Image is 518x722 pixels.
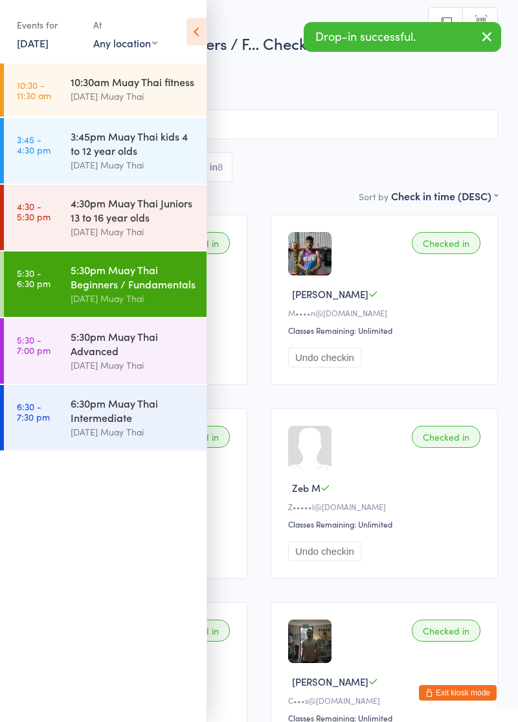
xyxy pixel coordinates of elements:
[4,118,207,183] a: 3:45 -4:30 pm3:45pm Muay Thai kids 4 to 12 year olds[DATE] Muay Thai
[20,60,478,73] span: [DATE] 5:30pm
[71,329,196,358] div: 5:30pm Muay Thai Advanced
[20,73,478,86] span: [DATE] Muay Thai
[71,157,196,172] div: [DATE] Muay Thai
[288,695,484,706] div: C•••s@[DOMAIN_NAME]
[71,89,196,104] div: [DATE] Muay Thai
[288,325,484,336] div: Classes Remaining: Unlimited
[71,396,196,425] div: 6:30pm Muay Thai Intermediate
[288,232,332,275] img: image1719477086.png
[17,134,51,155] time: 3:45 - 4:30 pm
[288,620,332,663] img: image1749250322.png
[412,620,480,642] div: Checked in
[17,14,80,36] div: Events for
[71,196,196,224] div: 4:30pm Muay Thai Juniors 13 to 16 year olds
[419,685,497,701] button: Exit kiosk mode
[288,307,484,318] div: M••••n@[DOMAIN_NAME]
[93,14,157,36] div: At
[20,32,498,54] h2: 5:30pm Muay Thai Beginners / F… Check-in
[288,347,361,367] button: Undo checkin
[20,110,498,139] input: Search
[4,251,207,317] a: 5:30 -6:30 pm5:30pm Muay Thai Beginners / Fundamentals[DATE] Muay Thai
[4,64,207,117] a: 10:30 -11:30 am10:30am Muay Thai fitness[DATE] Muay Thai
[20,86,498,99] span: [DATE] Muay Thai
[71,75,196,89] div: 10:30am Muay Thai fitness
[17,401,50,422] time: 6:30 - 7:30 pm
[412,232,480,254] div: Checked in
[292,481,321,495] span: Zeb M
[93,36,157,50] div: Any location
[359,190,388,203] label: Sort by
[17,201,51,222] time: 4:30 - 5:30 pm
[218,162,223,172] div: 8
[71,291,196,306] div: [DATE] Muay Thai
[412,426,480,448] div: Checked in
[292,675,368,688] span: [PERSON_NAME]
[288,518,484,530] div: Classes Remaining: Unlimited
[17,268,51,288] time: 5:30 - 6:30 pm
[17,36,49,50] a: [DATE]
[71,262,196,291] div: 5:30pm Muay Thai Beginners / Fundamentals
[288,501,484,512] div: Z•••••l@[DOMAIN_NAME]
[4,318,207,384] a: 5:30 -7:00 pm5:30pm Muay Thai Advanced[DATE] Muay Thai
[17,80,51,100] time: 10:30 - 11:30 am
[391,189,498,203] div: Check in time (DESC)
[71,358,196,373] div: [DATE] Muay Thai
[71,224,196,239] div: [DATE] Muay Thai
[71,425,196,439] div: [DATE] Muay Thai
[71,129,196,157] div: 3:45pm Muay Thai kids 4 to 12 year olds
[288,541,361,561] button: Undo checkin
[304,22,501,52] div: Drop-in successful.
[4,185,207,250] a: 4:30 -5:30 pm4:30pm Muay Thai Juniors 13 to 16 year olds[DATE] Muay Thai
[4,385,207,450] a: 6:30 -7:30 pm6:30pm Muay Thai Intermediate[DATE] Muay Thai
[17,334,51,355] time: 5:30 - 7:00 pm
[292,287,368,301] span: [PERSON_NAME]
